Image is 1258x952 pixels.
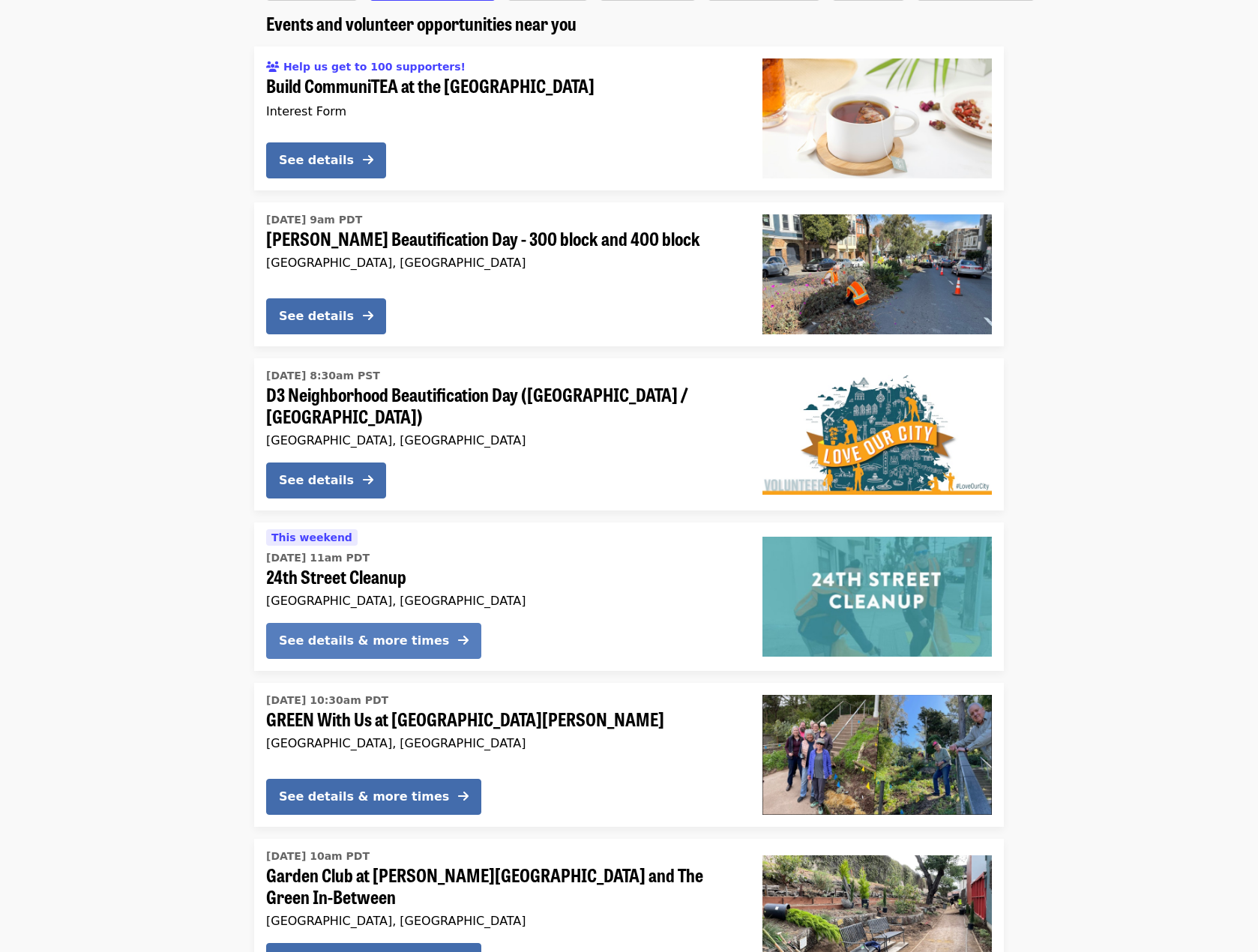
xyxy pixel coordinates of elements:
time: [DATE] 11am PDT [266,550,370,566]
i: arrow-right icon [458,789,469,804]
time: [DATE] 9am PDT [266,212,362,228]
div: See details [279,472,354,489]
img: GREEN With Us at Upper Esmeralda Stairway Garden organized by SF Public Works [762,695,992,815]
i: arrow-right icon [363,309,373,323]
a: See details for "Build CommuniTEA at the Street Tree Nursery" [254,46,1004,190]
span: GREEN With Us at [GEOGRAPHIC_DATA][PERSON_NAME] [266,708,738,730]
span: Help us get to 100 supporters! [283,61,466,73]
img: Build CommuniTEA at the Street Tree Nursery organized by SF Public Works [762,58,992,178]
button: See details [266,298,386,334]
button: See details [266,142,386,178]
div: [GEOGRAPHIC_DATA], [GEOGRAPHIC_DATA] [266,914,738,928]
img: 24th Street Cleanup organized by SF Public Works [762,537,992,657]
button: See details [266,463,386,498]
button: See details & more times [266,623,481,659]
time: [DATE] 10:30am PDT [266,693,388,708]
a: See details for "Guerrero Beautification Day - 300 block and 400 block" [254,202,1004,346]
img: D3 Neighborhood Beautification Day (North Beach / Russian Hill) organized by SF Public Works [762,375,992,495]
div: See details & more times [279,632,449,650]
i: users icon [266,61,280,73]
span: D3 Neighborhood Beautification Day ([GEOGRAPHIC_DATA] / [GEOGRAPHIC_DATA]) [266,384,738,427]
div: [GEOGRAPHIC_DATA], [GEOGRAPHIC_DATA] [266,433,738,448]
span: Interest Form [266,104,346,118]
i: arrow-right icon [458,633,469,648]
a: See details for "24th Street Cleanup" [254,522,1004,671]
div: See details [279,307,354,325]
span: [PERSON_NAME] Beautification Day - 300 block and 400 block [266,228,738,250]
img: Guerrero Beautification Day - 300 block and 400 block organized by SF Public Works [762,214,992,334]
div: [GEOGRAPHIC_DATA], [GEOGRAPHIC_DATA] [266,256,738,270]
i: arrow-right icon [363,153,373,167]
div: [GEOGRAPHIC_DATA], [GEOGRAPHIC_DATA] [266,594,738,608]
span: Garden Club at [PERSON_NAME][GEOGRAPHIC_DATA] and The Green In-Between [266,864,738,908]
span: 24th Street Cleanup [266,566,738,588]
i: arrow-right icon [363,473,373,487]
button: See details & more times [266,779,481,815]
time: [DATE] 8:30am PST [266,368,380,384]
div: See details [279,151,354,169]
div: [GEOGRAPHIC_DATA], [GEOGRAPHIC_DATA] [266,736,738,750]
span: Events and volunteer opportunities near you [266,10,577,36]
a: See details for "D3 Neighborhood Beautification Day (North Beach / Russian Hill)" [254,358,1004,510]
div: See details & more times [279,788,449,806]
a: See details for "GREEN With Us at Upper Esmeralda Stairway Garden" [254,683,1004,827]
span: Build CommuniTEA at the [GEOGRAPHIC_DATA] [266,75,738,97]
span: This weekend [271,531,352,543]
time: [DATE] 10am PDT [266,849,370,864]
